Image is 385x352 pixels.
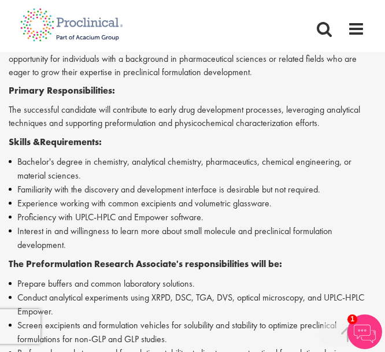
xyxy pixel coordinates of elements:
li: Bachelor's degree in chemistry, analytical chemistry, pharmaceutics, chemical engineering, or mat... [9,155,376,183]
strong: Skills & [9,136,40,148]
span: 1 [347,314,357,324]
li: Experience working with common excipients and volumetric glassware. [9,197,376,210]
li: Interest in and willingness to learn more about small molecule and preclinical formulation develo... [9,224,376,252]
strong: Requirements: [40,136,102,148]
li: Prepare buffers and common laboratory solutions. [9,277,376,291]
strong: The Preformulation Research Associate's responsibilities will be: [9,258,282,270]
strong: Primary Responsibilities: [9,84,115,97]
li: Proficiency with UPLC-HPLC and Empower software. [9,210,376,224]
p: The successful candidate will contribute to early drug development processes, leveraging analytic... [9,103,376,130]
li: Screen excipients and formulation vehicles for solubility and stability to optimize preclinical f... [9,318,376,346]
li: Conduct analytical experiments using XRPD, DSC, TGA, DVS, optical microscopy, and UPLC-HPLC Empower. [9,291,376,318]
li: Familiarity with the discovery and development interface is desirable but not required. [9,183,376,197]
img: Chatbot [347,314,382,349]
